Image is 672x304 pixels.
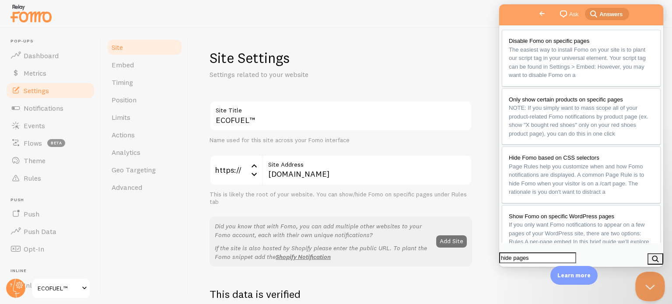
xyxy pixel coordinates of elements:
a: Geo Targeting [106,161,183,178]
a: Limits [106,108,183,126]
a: Push [5,205,95,223]
a: Position [106,91,183,108]
p: Did you know that with Fomo, you can add multiple other websites to your Fomo account, each with ... [215,222,431,239]
span: ECOFUEL™ [38,283,79,294]
input: myhonestcompany.com [262,155,472,185]
button: Add Site [436,235,467,248]
div: Learn more [550,266,598,285]
span: Dashboard [24,51,59,60]
span: Theme [24,156,45,165]
span: Site [112,43,123,52]
a: Events [5,117,95,134]
h2: This data is verified [210,287,472,301]
span: Events [24,121,45,130]
span: Rules [24,174,41,182]
span: Analytics [112,148,140,157]
iframe: To enrich screen reader interactions, please activate Accessibility in Grammarly extension settings [499,4,663,267]
a: Advanced [106,178,183,196]
a: Theme [5,152,95,169]
p: If the site is also hosted by Shopify please enter the public URL. To plant the Fomo snippet add the [215,244,431,261]
span: Embed [112,60,134,69]
a: Metrics [5,64,95,82]
iframe: To enrich screen reader interactions, please activate Accessibility in Grammarly extension settings [635,272,665,301]
div: This is likely the root of your website. You can show/hide Fomo on specific pages under Rules tab [210,191,472,206]
a: Flows beta [5,134,95,152]
h1: Site Settings [210,49,472,67]
a: Timing [106,73,183,91]
a: Site [106,38,183,56]
span: Limits [112,113,130,122]
span: Metrics [24,69,46,77]
span: Position [112,95,136,104]
span: Opt-In [24,245,44,253]
span: Inline [10,268,95,274]
span: Actions [112,130,135,139]
span: Timing [112,78,133,87]
a: ECOFUEL™ [31,278,91,299]
a: Rules [5,169,95,187]
a: Opt-In [5,240,95,258]
span: beta [47,139,65,147]
a: Shopify Notification [276,253,331,261]
span: Push [24,210,39,218]
p: Settings related to your website [210,70,420,80]
a: Actions [106,126,183,143]
span: Flows [24,139,42,147]
a: Push Data [5,223,95,240]
a: Dashboard [5,47,95,64]
span: Settings [24,86,49,95]
div: Name used for this site across your Fomo interface [210,136,472,144]
div: https:// [210,155,262,185]
span: Push [10,197,95,203]
a: Analytics [106,143,183,161]
span: Push Data [24,227,56,236]
a: Settings [5,82,95,99]
span: Pop-ups [10,38,95,44]
label: Site Title [210,101,472,115]
span: Geo Targeting [112,165,156,174]
img: fomo-relay-logo-orange.svg [9,2,53,24]
span: Advanced [112,183,142,192]
p: Learn more [557,271,591,280]
a: Notifications [5,99,95,117]
span: Notifications [24,104,63,112]
a: Inline [5,276,95,294]
label: Site Address [262,155,472,170]
a: Embed [106,56,183,73]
